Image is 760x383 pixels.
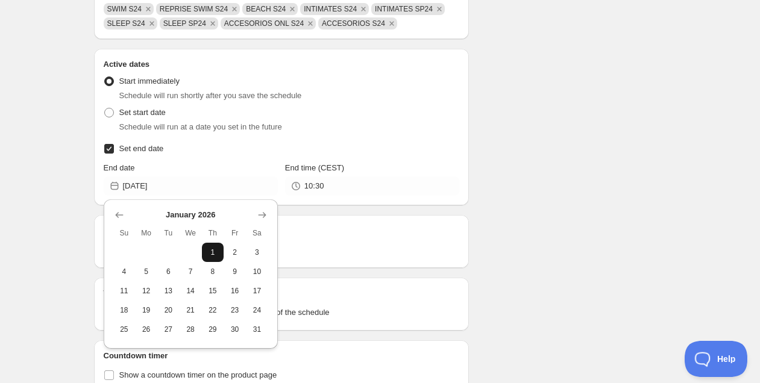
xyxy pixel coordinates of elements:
[246,300,268,320] button: Saturday January 24 2026
[202,320,224,339] button: Thursday January 29 2026
[251,305,263,315] span: 24
[246,243,268,262] button: Saturday January 3 2026
[113,262,136,281] button: Sunday January 4 2026
[224,243,246,262] button: Friday January 2 2026
[305,18,316,29] button: Remove ACCESORIOS ONL S24
[104,58,460,70] h2: Active dates
[207,228,219,238] span: Th
[228,228,241,238] span: Fr
[135,262,157,281] button: Monday January 5 2026
[202,262,224,281] button: Thursday January 8 2026
[119,108,166,117] span: Set start date
[207,267,219,276] span: 8
[180,223,202,243] th: Wednesday
[246,223,268,243] th: Saturday
[113,281,136,300] button: Sunday January 11 2026
[162,286,175,296] span: 13
[224,223,246,243] th: Friday
[162,305,175,315] span: 20
[180,281,202,300] button: Wednesday January 14 2026
[107,19,145,28] span: SLEEP S24
[228,248,241,257] span: 2
[207,286,219,296] span: 15
[118,228,131,238] span: Su
[160,5,228,13] span: REPRISE SWIM S24
[143,4,154,14] button: Remove SWIM S24
[228,305,241,315] span: 23
[162,267,175,276] span: 6
[180,300,202,320] button: Wednesday January 21 2026
[246,5,286,13] span: BEACH S24
[207,18,218,29] button: Remove SLEEP SP24
[104,287,460,299] h2: Tags
[228,267,241,276] span: 9
[224,300,246,320] button: Friday January 23 2026
[685,341,748,377] iframe: Help Scout Beacon - Open
[146,18,157,29] button: Remove SLEEP S24
[251,228,263,238] span: Sa
[104,163,135,172] span: End date
[254,207,271,223] button: Show next month, February 2026
[322,19,385,28] span: ACCESORIOS S24
[207,248,219,257] span: 1
[140,325,152,334] span: 26
[104,350,460,362] h2: Countdown timer
[287,4,298,14] button: Remove BEACH S24
[135,281,157,300] button: Monday January 12 2026
[434,4,445,14] button: Remove INTIMATES SP24
[118,325,131,334] span: 25
[386,18,397,29] button: Remove ACCESORIOS S24
[157,281,180,300] button: Tuesday January 13 2026
[224,320,246,339] button: Friday January 30 2026
[202,243,224,262] button: Thursday January 1 2026
[180,262,202,281] button: Wednesday January 7 2026
[229,4,240,14] button: Remove REPRISE SWIM S24
[157,320,180,339] button: Tuesday January 27 2026
[207,325,219,334] span: 29
[111,207,128,223] button: Show previous month, December 2025
[224,281,246,300] button: Friday January 16 2026
[251,286,263,296] span: 17
[135,320,157,339] button: Monday January 26 2026
[224,262,246,281] button: Friday January 9 2026
[118,305,131,315] span: 18
[140,267,152,276] span: 5
[251,267,263,276] span: 10
[113,320,136,339] button: Sunday January 25 2026
[184,228,197,238] span: We
[157,223,180,243] th: Tuesday
[246,262,268,281] button: Saturday January 10 2026
[163,19,206,28] span: SLEEP SP24
[251,248,263,257] span: 3
[228,325,241,334] span: 30
[184,325,197,334] span: 28
[118,267,131,276] span: 4
[202,300,224,320] button: Thursday January 22 2026
[202,281,224,300] button: Thursday January 15 2026
[184,305,197,315] span: 21
[228,286,241,296] span: 16
[157,300,180,320] button: Tuesday January 20 2026
[119,370,277,379] span: Show a countdown timer on the product page
[113,300,136,320] button: Sunday January 18 2026
[375,5,433,13] span: INTIMATES SP24
[251,325,263,334] span: 31
[162,325,175,334] span: 27
[119,144,164,153] span: Set end date
[162,228,175,238] span: Tu
[207,305,219,315] span: 22
[113,223,136,243] th: Sunday
[304,5,357,13] span: INTIMATES S24
[184,267,197,276] span: 7
[246,320,268,339] button: Saturday January 31 2026
[140,286,152,296] span: 12
[119,76,180,86] span: Start immediately
[180,320,202,339] button: Wednesday January 28 2026
[140,305,152,315] span: 19
[140,228,152,238] span: Mo
[135,223,157,243] th: Monday
[119,91,302,100] span: Schedule will run shortly after you save the schedule
[358,4,369,14] button: Remove INTIMATES S24
[135,300,157,320] button: Monday January 19 2026
[246,281,268,300] button: Saturday January 17 2026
